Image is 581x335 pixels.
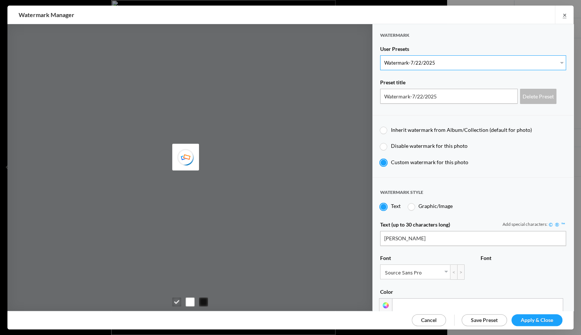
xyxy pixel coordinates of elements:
span: Font [380,255,391,264]
span: Watermark [380,32,410,45]
span: Save Preset [471,317,498,323]
input: Enter your text here, for example: © Andy Anderson [380,231,566,246]
span: Text [391,203,401,209]
div: > [457,264,465,280]
span: Inherit watermark from Album/Collection (default for photo) [391,127,532,133]
a: ® [554,221,560,228]
span: Preset title [380,79,405,89]
a: Save Preset [462,314,507,326]
a: × [555,6,574,24]
span: Color [380,289,393,298]
a: Apply & Close [511,314,562,326]
span: Disable watermark for this photo [391,143,468,149]
div: Delete Preset [520,89,556,104]
span: Graphic/Image [418,203,453,209]
a: Source Sans Pro [381,265,450,279]
input: Name for your Watermark Preset [380,89,518,104]
div: Add special characters: [503,221,566,228]
span: User Presets [380,46,409,55]
a: Cancel [412,314,446,326]
span: Text (up to 30 characters long) [380,221,450,231]
span: Custom watermark for this photo [391,159,468,165]
span: Apply & Close [521,317,553,323]
a: ™ [560,221,566,228]
a: © [548,221,554,228]
span: Cancel [421,317,437,323]
span: Font [481,255,491,264]
div: < [450,264,458,280]
span: Watermark style [380,189,423,202]
h2: Watermark Manager [19,6,370,24]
